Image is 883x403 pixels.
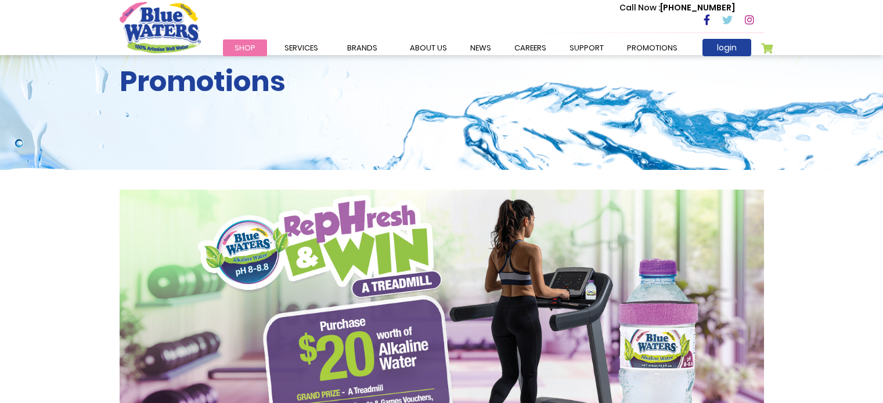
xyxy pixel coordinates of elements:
a: careers [503,39,558,56]
a: News [459,39,503,56]
span: Shop [235,42,255,53]
span: Call Now : [619,2,660,13]
h2: Promotions [120,65,764,99]
span: Brands [347,42,377,53]
a: support [558,39,615,56]
span: Services [284,42,318,53]
p: [PHONE_NUMBER] [619,2,735,14]
a: login [702,39,751,56]
a: store logo [120,2,201,53]
a: Promotions [615,39,689,56]
a: about us [398,39,459,56]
